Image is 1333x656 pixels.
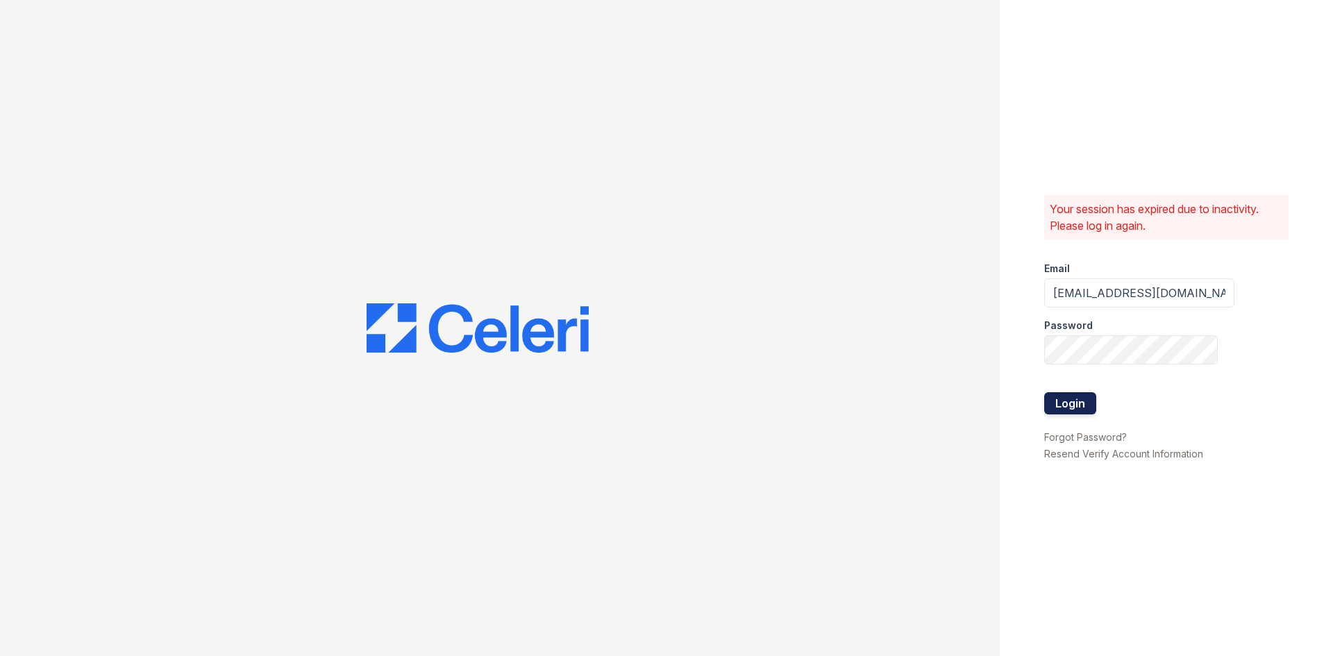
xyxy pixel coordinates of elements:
[1044,392,1096,414] button: Login
[1044,262,1070,276] label: Email
[1044,448,1203,460] a: Resend Verify Account Information
[1044,431,1127,443] a: Forgot Password?
[1050,201,1283,234] p: Your session has expired due to inactivity. Please log in again.
[1044,319,1093,333] label: Password
[367,303,589,353] img: CE_Logo_Blue-a8612792a0a2168367f1c8372b55b34899dd931a85d93a1a3d3e32e68fde9ad4.png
